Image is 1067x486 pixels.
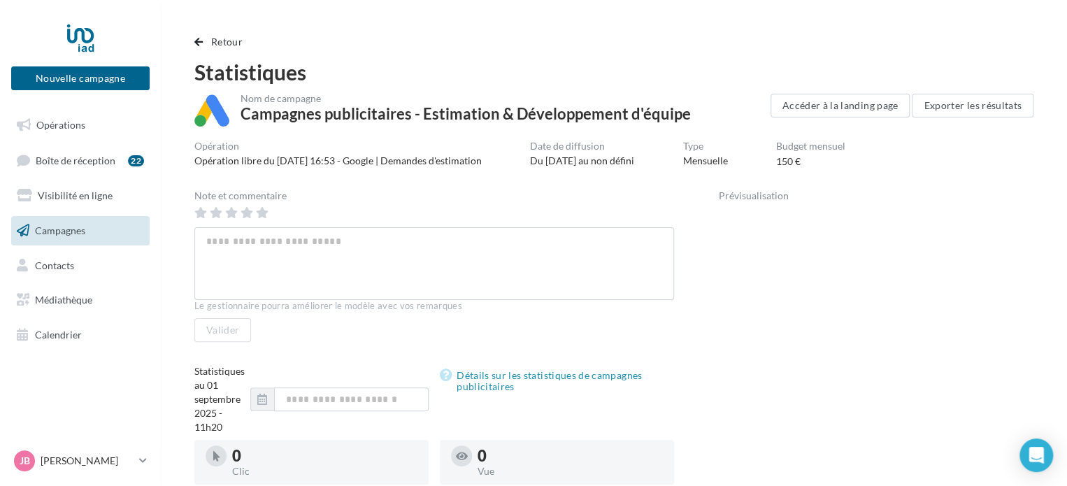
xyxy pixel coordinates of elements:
[20,454,30,468] span: JB
[36,119,85,131] span: Opérations
[8,320,152,350] a: Calendrier
[478,466,663,476] div: Vue
[530,154,634,168] div: Du [DATE] au non défini
[35,294,92,306] span: Médiathèque
[8,251,152,280] a: Contacts
[232,466,417,476] div: Clic
[232,448,417,464] div: 0
[194,141,482,151] div: Opération
[8,216,152,245] a: Campagnes
[683,154,728,168] div: Mensuelle
[211,36,243,48] span: Retour
[1019,438,1053,472] div: Open Intercom Messenger
[683,141,728,151] div: Type
[194,318,251,342] button: Valider
[194,191,674,201] div: Note et commentaire
[41,454,134,468] p: [PERSON_NAME]
[478,448,663,464] div: 0
[36,154,115,166] span: Boîte de réception
[776,155,801,169] div: 150 €
[35,259,74,271] span: Contacts
[241,94,691,103] div: Nom de campagne
[194,364,250,434] div: Statistiques au 01 septembre 2025 - 11h20
[194,300,674,313] div: Le gestionnaire pourra améliorer le modèle avec vos remarques
[11,448,150,474] a: JB [PERSON_NAME]
[912,94,1033,117] button: Exporter les résultats
[35,224,85,236] span: Campagnes
[241,106,691,122] div: Campagnes publicitaires - Estimation & Développement d'équipe
[35,329,82,341] span: Calendrier
[194,154,482,168] div: Opération libre du [DATE] 16:53 - Google | Demandes d'estimation
[8,181,152,210] a: Visibilité en ligne
[440,367,674,395] a: Détails sur les statistiques de campagnes publicitaires
[11,66,150,90] button: Nouvelle campagne
[194,34,248,50] button: Retour
[194,62,1033,83] div: Statistiques
[8,110,152,140] a: Opérations
[719,191,1033,201] div: Prévisualisation
[530,141,634,151] div: Date de diffusion
[8,285,152,315] a: Médiathèque
[38,190,113,201] span: Visibilité en ligne
[776,141,845,151] div: Budget mensuel
[771,94,910,117] button: Accéder à la landing page
[8,145,152,176] a: Boîte de réception22
[128,155,144,166] div: 22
